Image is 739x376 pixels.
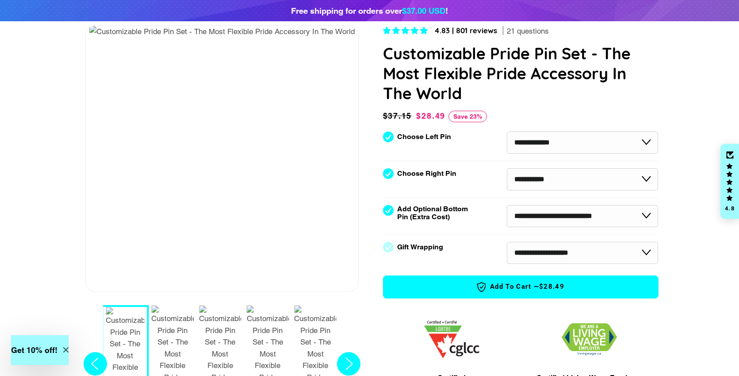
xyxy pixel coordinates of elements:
[383,43,659,103] h1: Customizable Pride Pin Set - The Most Flexible Pride Accessory In The World
[562,323,617,356] img: 1706832627.png
[397,243,443,251] label: Gift Wrapping
[397,170,456,178] label: Choose Right Pin
[724,205,735,211] div: 4.8
[383,26,430,35] span: 4.83 stars
[416,111,445,120] span: $28.49
[448,111,487,122] span: Save 23%
[539,282,564,291] span: $28.49
[397,133,451,141] label: Choose Left Pin
[383,275,659,298] button: Add to Cart —$28.49
[507,26,549,37] span: 21 questions
[720,144,739,219] div: Click to open Judge.me floating reviews tab
[424,321,479,358] img: 1705457225.png
[383,110,414,122] span: $37.15
[89,26,355,38] img: Customizable Pride Pin Set - The Most Flexible Pride Accessory In The World
[86,26,358,41] div: 2 / 7
[397,281,645,293] span: Add to Cart —
[291,4,448,17] div: Free shipping for orders over !
[397,205,471,221] label: Add Optional Bottom Pin (Extra Cost)
[402,6,445,16] span: $37.00 USD
[434,26,497,35] span: 4.83 | 801 reviews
